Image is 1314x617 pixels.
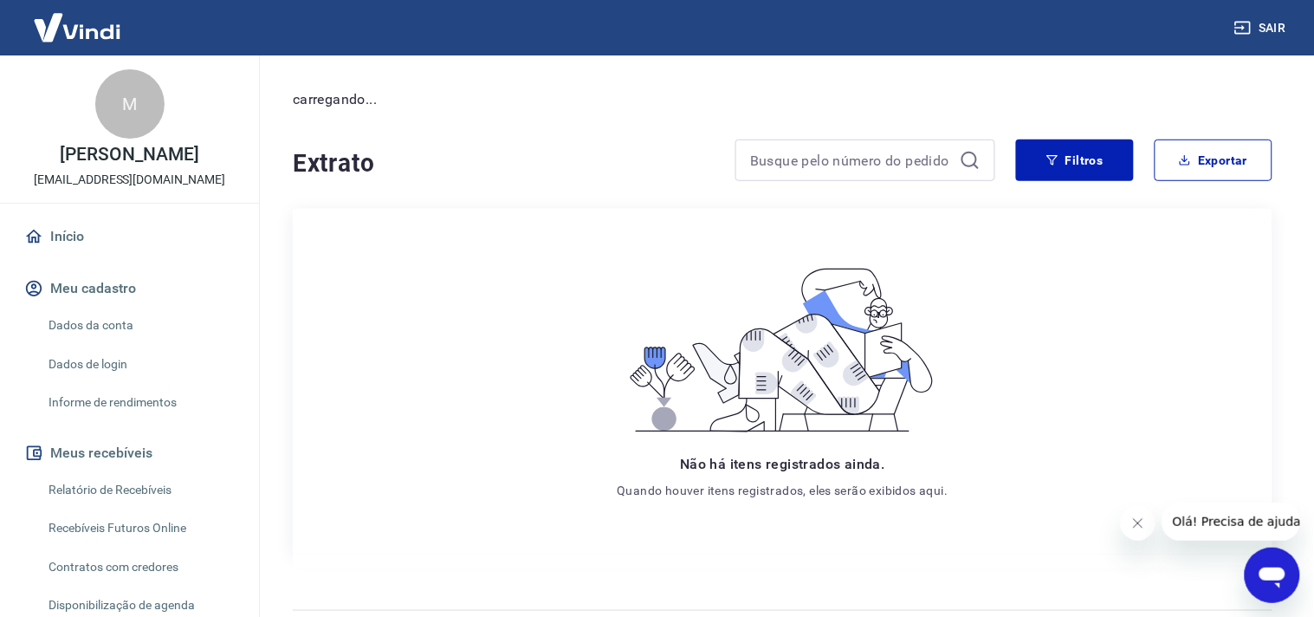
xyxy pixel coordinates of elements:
a: Início [21,218,238,256]
a: Informe de rendimentos [42,385,238,420]
input: Busque pelo número do pedido [750,147,953,173]
a: Recebíveis Futuros Online [42,510,238,546]
span: Não há itens registrados ainda. [680,456,884,472]
iframe: Botão para abrir a janela de mensagens [1245,548,1300,603]
button: Sair [1231,12,1293,44]
a: Relatório de Recebíveis [42,472,238,508]
button: Filtros [1016,140,1134,181]
button: Meus recebíveis [21,434,238,472]
a: Dados de login [42,347,238,382]
a: Dados da conta [42,308,238,343]
p: Quando houver itens registrados, eles serão exibidos aqui. [617,482,948,499]
iframe: Mensagem da empresa [1162,503,1300,541]
iframe: Fechar mensagem [1121,506,1155,541]
p: [PERSON_NAME] [60,146,198,164]
div: M [95,69,165,139]
p: carregando... [293,89,1272,110]
button: Exportar [1155,140,1272,181]
h4: Extrato [293,146,715,181]
button: Meu cadastro [21,270,238,308]
p: [EMAIL_ADDRESS][DOMAIN_NAME] [34,171,225,189]
span: Olá! Precisa de ajuda? [10,12,146,26]
a: Contratos com credores [42,549,238,585]
img: Vindi [21,1,133,54]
